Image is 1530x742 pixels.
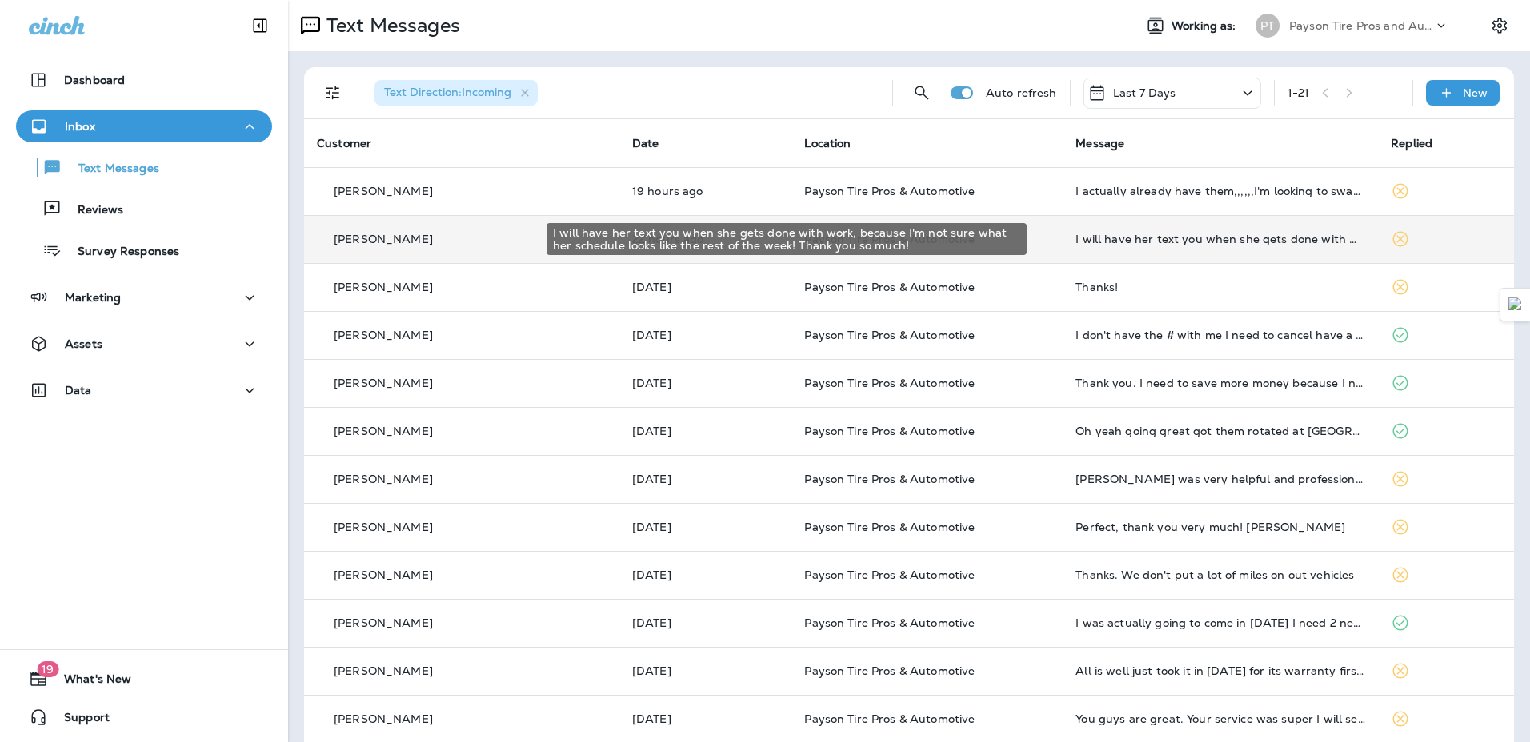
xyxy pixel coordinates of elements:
[334,616,433,629] p: [PERSON_NAME]
[320,14,460,38] p: Text Messages
[64,74,125,86] p: Dashboard
[65,291,121,304] p: Marketing
[384,85,511,99] span: Text Direction : Incoming
[16,150,272,184] button: Text Messages
[1075,521,1365,533] div: Perfect, thank you very much! Brent
[1508,297,1523,312] img: Detect Auto
[986,86,1057,99] p: Auto refresh
[65,384,92,397] p: Data
[632,521,779,533] p: Aug 8, 2025 01:26 PM
[1256,14,1280,38] div: PT
[804,472,975,486] span: Payson Tire Pros & Automotive
[334,281,433,293] p: [PERSON_NAME]
[37,661,58,677] span: 19
[16,64,272,96] button: Dashboard
[16,192,272,225] button: Reviews
[1463,86,1488,99] p: New
[334,712,433,725] p: [PERSON_NAME]
[632,616,779,629] p: Aug 8, 2025 08:25 AM
[1075,377,1365,389] div: Thank you. I need to save more money because I need new tires on the front with balancing and a w...
[632,664,779,677] p: Aug 7, 2025 08:27 AM
[62,245,179,260] p: Survey Responses
[804,568,975,582] span: Payson Tire Pros & Automotive
[317,136,371,150] span: Customer
[1289,19,1433,32] p: Payson Tire Pros and Automotive
[804,520,975,534] span: Payson Tire Pros & Automotive
[1288,86,1310,99] div: 1 - 21
[804,376,975,390] span: Payson Tire Pros & Automotive
[804,184,975,198] span: Payson Tire Pros & Automotive
[16,281,272,313] button: Marketing
[1075,568,1365,581] div: Thanks. We don't put a lot of miles on out vehicles
[804,616,975,630] span: Payson Tire Pros & Automotive
[334,329,433,341] p: [PERSON_NAME]
[374,80,538,106] div: Text Direction:Incoming
[1172,19,1240,33] span: Working as:
[804,712,975,726] span: Payson Tire Pros & Automotive
[1075,473,1365,485] div: Coy was very helpful and professional. The problem was fixed and I am happy with the results. I w...
[62,162,159,177] p: Text Messages
[1075,281,1365,293] div: Thanks!
[632,377,779,389] p: Aug 10, 2025 08:40 AM
[48,672,131,692] span: What's New
[1075,664,1365,677] div: All is well just took it in yesterday for its warranty first 7500 service at Chapman
[632,425,779,437] p: Aug 9, 2025 08:18 AM
[317,77,349,109] button: Filters
[334,425,433,437] p: [PERSON_NAME]
[334,185,433,197] p: [PERSON_NAME]
[334,664,433,677] p: [PERSON_NAME]
[1075,616,1365,629] div: I was actually going to come in today I need 2 new rear tires and a oil change
[1075,712,1365,725] div: You guys are great. Your service was super I will send a review.
[65,337,102,350] p: Assets
[238,10,282,42] button: Collapse Sidebar
[804,280,975,294] span: Payson Tire Pros & Automotive
[62,203,123,218] p: Reviews
[632,473,779,485] p: Aug 8, 2025 01:49 PM
[1391,136,1432,150] span: Replied
[48,711,110,730] span: Support
[65,120,95,133] p: Inbox
[1113,86,1176,99] p: Last 7 Days
[632,568,779,581] p: Aug 8, 2025 08:34 AM
[804,136,851,150] span: Location
[16,374,272,406] button: Data
[1485,11,1514,40] button: Settings
[804,328,975,342] span: Payson Tire Pros & Automotive
[1075,233,1365,245] div: I will have her text you when she gets done with work, because I'm not sure what her schedule loo...
[804,664,975,678] span: Payson Tire Pros & Automotive
[334,377,433,389] p: [PERSON_NAME]
[1075,329,1365,341] div: I don't have the # with me I need to cancel have a Dr op in PHX
[16,233,272,267] button: Survey Responses
[16,701,272,733] button: Support
[334,568,433,581] p: [PERSON_NAME]
[334,521,433,533] p: [PERSON_NAME]
[632,136,659,150] span: Date
[1075,185,1365,197] div: I actually already have them,,,,,,I'm looking to swap my 30's for 32's The offset on my car is de...
[16,663,272,695] button: 19What's New
[632,185,779,197] p: Aug 12, 2025 01:49 PM
[632,281,779,293] p: Aug 11, 2025 11:36 AM
[906,77,938,109] button: Search Messages
[16,110,272,142] button: Inbox
[16,328,272,360] button: Assets
[334,473,433,485] p: [PERSON_NAME]
[1075,136,1124,150] span: Message
[804,424,975,438] span: Payson Tire Pros & Automotive
[632,712,779,725] p: Aug 7, 2025 07:25 AM
[1075,425,1365,437] div: Oh yeah going great got them rotated at Subaru when I got my oil changed 2k miles ago I still nee...
[547,223,1027,255] div: I will have her text you when she gets done with work, because I'm not sure what her schedule loo...
[334,233,433,245] p: [PERSON_NAME]
[632,329,779,341] p: Aug 11, 2025 08:29 AM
